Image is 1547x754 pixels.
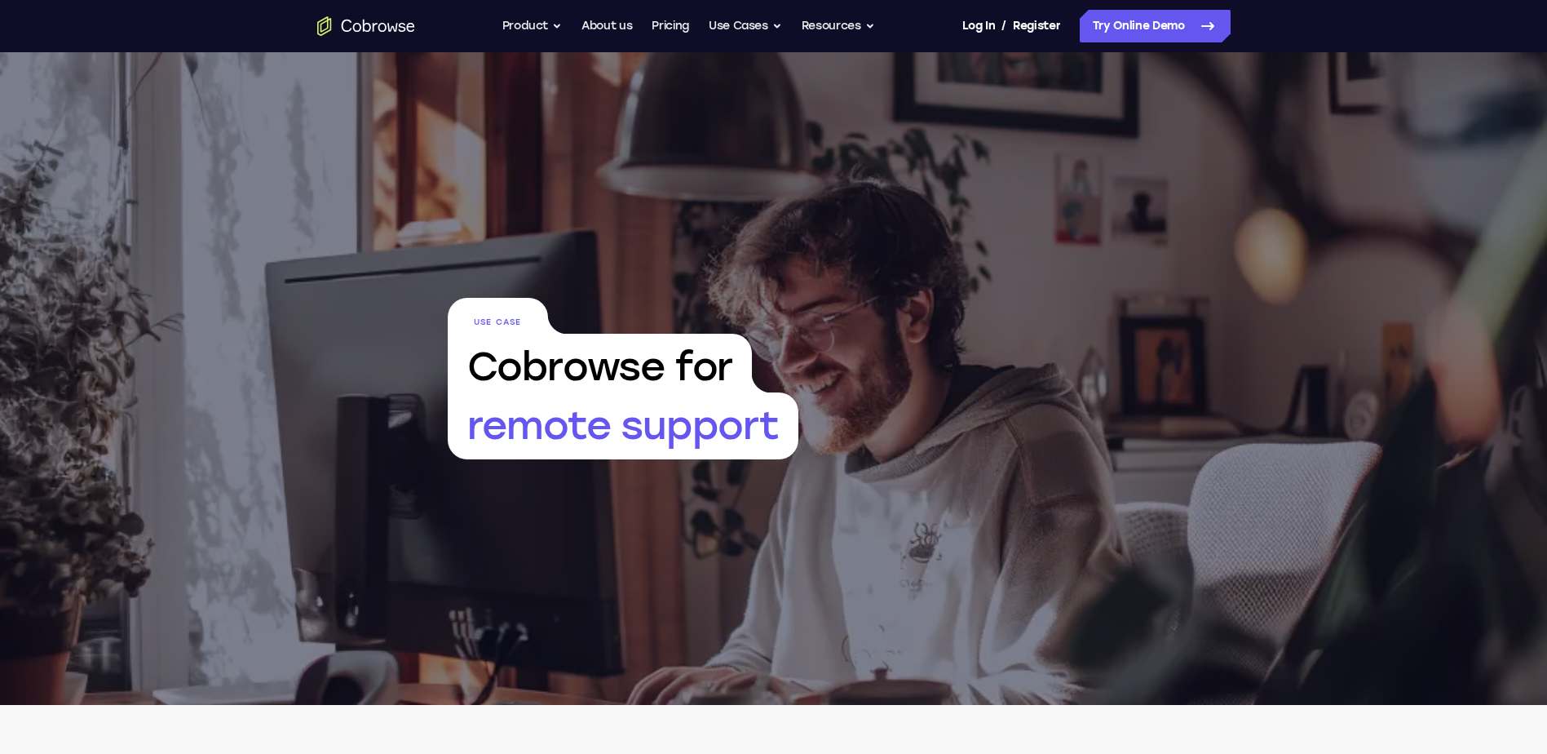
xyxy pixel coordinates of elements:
[652,10,689,42] a: Pricing
[802,10,875,42] button: Resources
[962,10,995,42] a: Log In
[448,298,548,334] span: Use Case
[317,16,415,36] a: Go to the home page
[502,10,563,42] button: Product
[448,393,798,459] span: remote support
[448,334,753,393] span: Cobrowse for
[1080,10,1231,42] a: Try Online Demo
[709,10,782,42] button: Use Cases
[1013,10,1060,42] a: Register
[1001,16,1006,36] span: /
[581,10,632,42] a: About us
